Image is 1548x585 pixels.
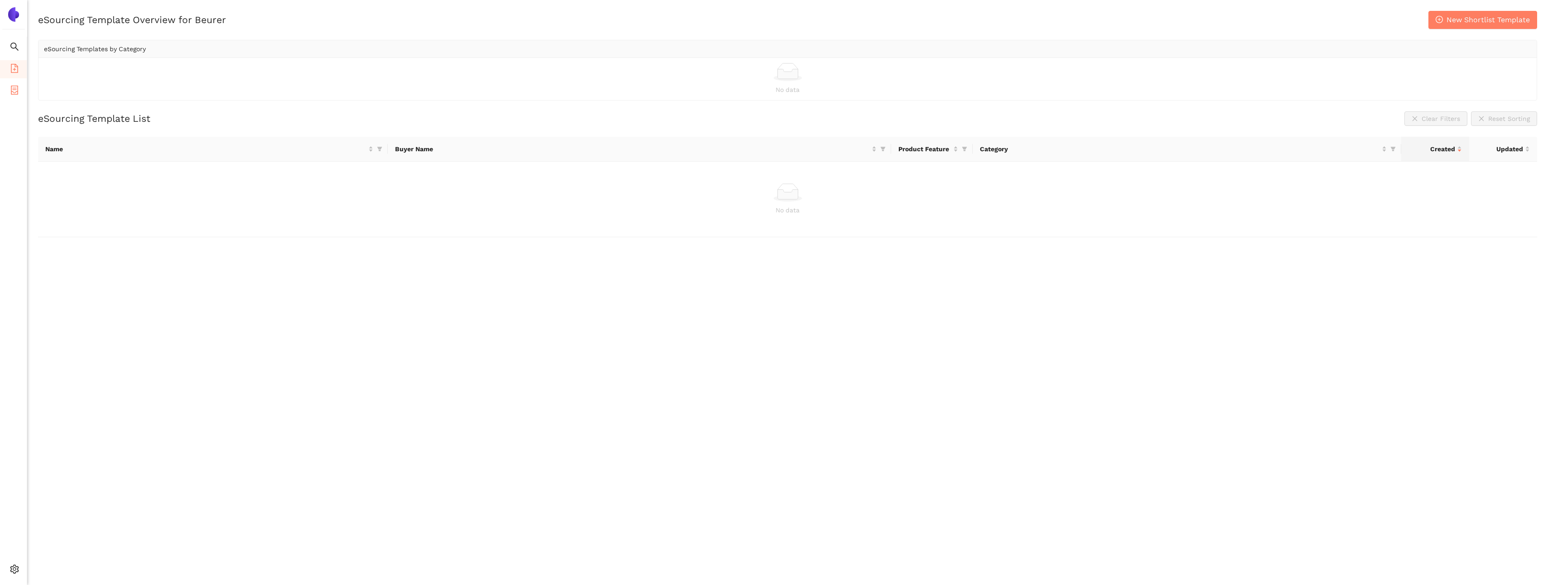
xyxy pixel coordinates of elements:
div: No data [44,85,1531,95]
span: search [10,39,19,57]
span: New Shortlist Template [1447,14,1530,25]
img: Logo [6,7,21,22]
th: this column's title is Product Feature,this column is sortable [891,137,973,162]
th: this column's title is Name,this column is sortable [38,137,388,162]
span: container [10,82,19,101]
span: Category [980,144,1380,154]
span: file-add [10,61,19,79]
div: No data [45,205,1530,215]
span: filter [377,146,382,152]
button: closeReset Sorting [1471,111,1537,126]
th: this column's title is Category,this column is sortable [973,137,1401,162]
span: filter [878,142,887,156]
span: filter [1390,146,1396,152]
button: closeClear Filters [1404,111,1467,126]
th: this column's title is Updated,this column is sortable [1469,137,1537,162]
span: Name [45,144,367,154]
span: Updated [1476,144,1523,154]
span: eSourcing Templates by Category [44,45,146,53]
h2: eSourcing Template List [38,112,150,125]
span: Created [1408,144,1455,154]
button: plus-circleNew Shortlist Template [1428,11,1537,29]
span: Buyer Name [395,144,870,154]
span: filter [375,142,384,156]
span: setting [10,561,19,580]
span: filter [960,142,969,156]
span: filter [1389,142,1398,156]
span: plus-circle [1436,16,1443,24]
span: filter [962,146,967,152]
span: filter [880,146,886,152]
span: Product Feature [898,144,951,154]
h2: eSourcing Template Overview for Beurer [38,13,226,26]
th: this column's title is Buyer Name,this column is sortable [388,137,892,162]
